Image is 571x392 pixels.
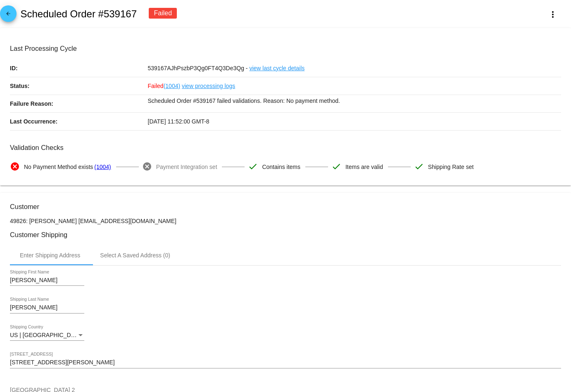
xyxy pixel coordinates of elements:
h3: Customer [10,203,561,211]
div: Select A Saved Address (0) [100,252,170,259]
mat-icon: more_vert [548,10,558,19]
div: Failed [149,8,177,19]
a: (1004) [164,77,180,95]
mat-icon: arrow_back [3,11,13,21]
span: 539167AJhPszbP3Qg0FT4Q3De3Qg - [148,65,248,71]
p: ID: [10,59,148,77]
h3: Customer Shipping [10,231,561,239]
mat-icon: check [414,162,424,171]
div: Enter Shipping Address [20,252,80,259]
a: view processing logs [182,77,235,95]
input: Shipping First Name [10,277,84,284]
p: Status: [10,77,148,95]
span: Contains items [262,158,300,176]
mat-icon: check [331,162,341,171]
mat-icon: cancel [142,162,152,171]
p: Failure Reason: [10,95,148,112]
a: (1004) [94,158,111,176]
span: Failed [148,83,181,89]
mat-icon: check [248,162,258,171]
p: Last Occurrence: [10,113,148,130]
span: [DATE] 11:52:00 GMT-8 [148,118,209,125]
span: US | [GEOGRAPHIC_DATA] [10,332,83,338]
input: Shipping Last Name [10,304,84,311]
span: Items are valid [345,158,383,176]
span: No Payment Method exists [24,158,93,176]
p: 49826: [PERSON_NAME] [EMAIL_ADDRESS][DOMAIN_NAME] [10,218,561,224]
p: Scheduled Order #539167 failed validations. Reason: No payment method. [148,95,561,107]
h3: Validation Checks [10,144,561,152]
input: Shipping Street 1 [10,359,561,366]
h3: Last Processing Cycle [10,45,561,52]
span: Payment Integration set [156,158,217,176]
mat-select: Shipping Country [10,332,84,339]
span: Shipping Rate set [428,158,474,176]
mat-icon: cancel [10,162,20,171]
h2: Scheduled Order #539167 [20,8,137,20]
a: view last cycle details [249,59,305,77]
